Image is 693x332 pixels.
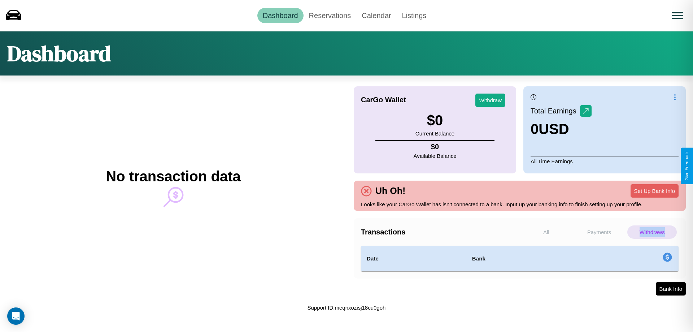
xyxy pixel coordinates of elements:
[627,225,677,239] p: Withdraws
[308,303,386,312] p: Support ID: meqnxozisj18cu0goh
[475,94,505,107] button: Withdraw
[7,307,25,325] div: Open Intercom Messenger
[7,39,111,68] h1: Dashboard
[531,104,580,117] p: Total Earnings
[414,151,457,161] p: Available Balance
[522,225,571,239] p: All
[106,168,240,185] h2: No transaction data
[472,254,572,263] h4: Bank
[372,186,409,196] h4: Uh Oh!
[304,8,357,23] a: Reservations
[361,199,679,209] p: Looks like your CarGo Wallet has isn't connected to a bank. Input up your banking info to finish ...
[684,151,689,181] div: Give Feedback
[415,129,454,138] p: Current Balance
[356,8,396,23] a: Calendar
[631,184,679,198] button: Set Up Bank Info
[367,254,461,263] h4: Date
[396,8,432,23] a: Listings
[656,282,686,296] button: Bank Info
[361,228,520,236] h4: Transactions
[361,246,679,271] table: simple table
[667,5,688,26] button: Open menu
[257,8,304,23] a: Dashboard
[531,121,592,137] h3: 0 USD
[361,96,406,104] h4: CarGo Wallet
[415,112,454,129] h3: $ 0
[414,143,457,151] h4: $ 0
[531,156,679,166] p: All Time Earnings
[575,225,624,239] p: Payments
